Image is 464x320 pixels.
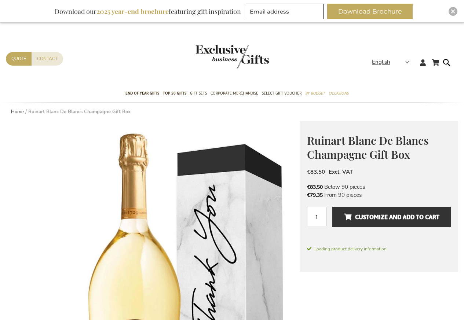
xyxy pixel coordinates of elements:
[211,89,258,97] span: Corporate Merchandise
[190,89,207,97] span: Gift Sets
[372,58,390,66] span: English
[51,4,244,19] div: Download our featuring gift inspiration
[307,133,429,162] span: Ruinart Blanc De Blancs Champagne Gift Box
[96,7,169,16] b: 2025 year-end brochure
[329,168,353,176] span: Excl. VAT
[449,7,457,16] div: Close
[307,207,326,226] input: Qty
[246,4,326,21] form: marketing offers and promotions
[307,184,323,191] span: €83.50
[125,89,159,97] span: End of year gifts
[6,52,32,66] a: Quote
[307,183,451,191] li: Below 90 pieces
[332,207,451,227] button: Customize and add to cart
[327,4,413,19] button: Download Brochure
[163,89,186,97] span: TOP 50 Gifts
[372,58,414,66] div: English
[262,89,302,97] span: Select Gift Voucher
[246,4,324,19] input: Email address
[28,108,131,115] strong: Ruinart Blanc De Blancs Champagne Gift Box
[11,108,24,115] a: Home
[305,89,325,97] span: By Budget
[196,45,232,69] a: store logo
[32,52,63,66] a: Contact
[196,45,269,69] img: Exclusive Business gifts logo
[451,9,455,14] img: Close
[344,211,439,223] span: Customize and add to cart
[329,89,348,97] span: Occasions
[307,168,325,176] span: €83.50
[307,192,323,199] span: €79.35
[307,191,451,199] li: From 90 pieces
[307,246,451,252] span: Loading product delivery information.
